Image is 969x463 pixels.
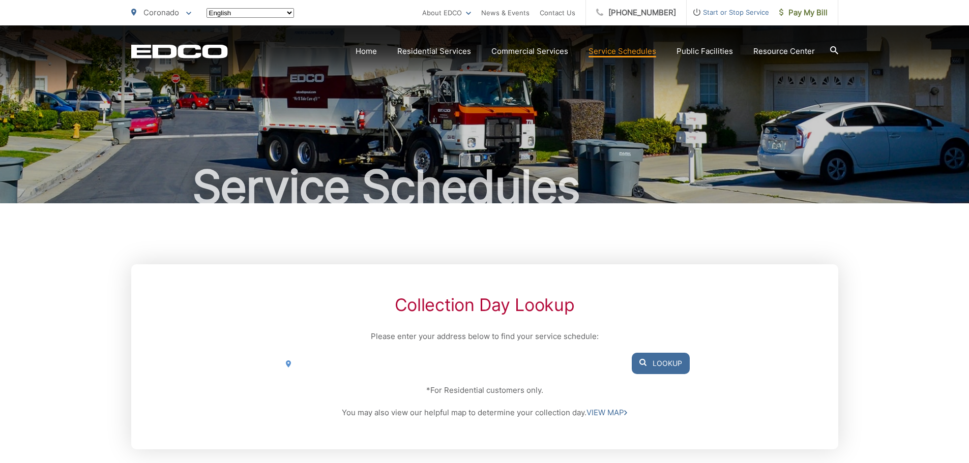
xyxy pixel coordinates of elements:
a: Service Schedules [589,45,656,57]
p: Please enter your address below to find your service schedule: [279,330,689,343]
a: Residential Services [397,45,471,57]
a: News & Events [481,7,530,19]
a: Resource Center [753,45,815,57]
a: Public Facilities [677,45,733,57]
a: Commercial Services [491,45,568,57]
span: Pay My Bill [779,7,828,19]
a: About EDCO [422,7,471,19]
a: EDCD logo. Return to the homepage. [131,44,228,58]
span: Coronado [143,8,179,17]
p: You may also view our helpful map to determine your collection day. [279,407,689,419]
a: Contact Us [540,7,575,19]
h1: Service Schedules [131,162,838,212]
h2: Collection Day Lookup [279,295,689,315]
a: VIEW MAP [586,407,627,419]
select: Select a language [207,8,294,18]
p: *For Residential customers only. [279,384,689,396]
a: Home [356,45,377,57]
button: Lookup [632,353,690,374]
